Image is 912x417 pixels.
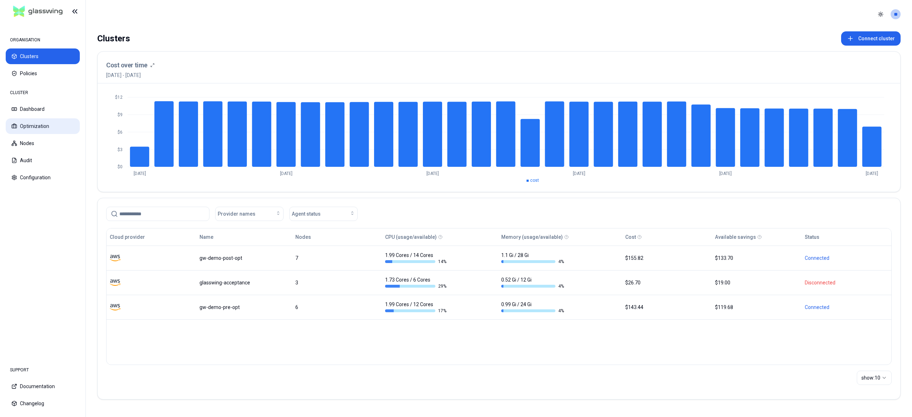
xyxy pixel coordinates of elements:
[295,279,379,286] div: 3
[6,396,80,411] button: Changelog
[6,86,80,100] div: CLUSTER
[6,153,80,168] button: Audit
[106,60,147,70] h3: Cost over time
[6,48,80,64] button: Clusters
[110,253,120,263] img: aws
[199,254,289,262] div: gw-demo-post-opt
[501,301,564,314] div: 0.99 Gi / 24 Gi
[118,112,123,117] tspan: $9
[199,304,289,311] div: gw-demo-pre-opt
[805,304,888,311] div: Connected
[625,304,709,311] div: $143.44
[6,135,80,151] button: Nodes
[805,254,888,262] div: Connected
[110,302,120,313] img: aws
[715,254,798,262] div: $133.70
[6,33,80,47] div: ORGANISATION
[715,304,798,311] div: $119.68
[573,171,585,176] tspan: [DATE]
[6,66,80,81] button: Policies
[199,230,213,244] button: Name
[10,3,66,20] img: GlassWing
[110,230,145,244] button: Cloud provider
[385,283,448,289] div: 29 %
[118,130,123,135] tspan: $6
[715,279,798,286] div: $19.00
[426,171,439,176] tspan: [DATE]
[719,171,732,176] tspan: [DATE]
[805,233,819,241] div: Status
[501,308,564,314] div: 4 %
[97,31,130,46] div: Clusters
[385,301,448,314] div: 1.99 Cores / 12 Cores
[106,72,155,79] span: [DATE] - [DATE]
[385,308,448,314] div: 17 %
[530,178,539,183] span: cost
[6,118,80,134] button: Optimization
[289,207,358,221] button: Agent status
[501,252,564,264] div: 1.1 Gi / 28 Gi
[501,259,564,264] div: 4 %
[280,171,292,176] tspan: [DATE]
[118,147,123,152] tspan: $3
[218,210,255,217] span: Provider names
[6,170,80,185] button: Configuration
[385,252,448,264] div: 1.99 Cores / 14 Cores
[625,254,709,262] div: $155.82
[715,230,756,244] button: Available savings
[110,277,120,288] img: aws
[295,254,379,262] div: 7
[501,276,564,289] div: 0.52 Gi / 12 Gi
[295,230,311,244] button: Nodes
[6,379,80,394] button: Documentation
[385,276,448,289] div: 1.73 Cores / 6 Cores
[295,304,379,311] div: 6
[805,279,888,286] div: Disconnected
[625,230,636,244] button: Cost
[118,164,123,169] tspan: $0
[385,230,437,244] button: CPU (usage/available)
[134,171,146,176] tspan: [DATE]
[866,171,878,176] tspan: [DATE]
[501,283,564,289] div: 4 %
[215,207,284,221] button: Provider names
[292,210,321,217] span: Agent status
[6,101,80,117] button: Dashboard
[6,363,80,377] div: SUPPORT
[841,31,901,46] button: Connect cluster
[115,95,123,100] tspan: $12
[625,279,709,286] div: $26.70
[385,259,448,264] div: 14 %
[501,230,563,244] button: Memory (usage/available)
[199,279,289,286] div: glasswing-acceptance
